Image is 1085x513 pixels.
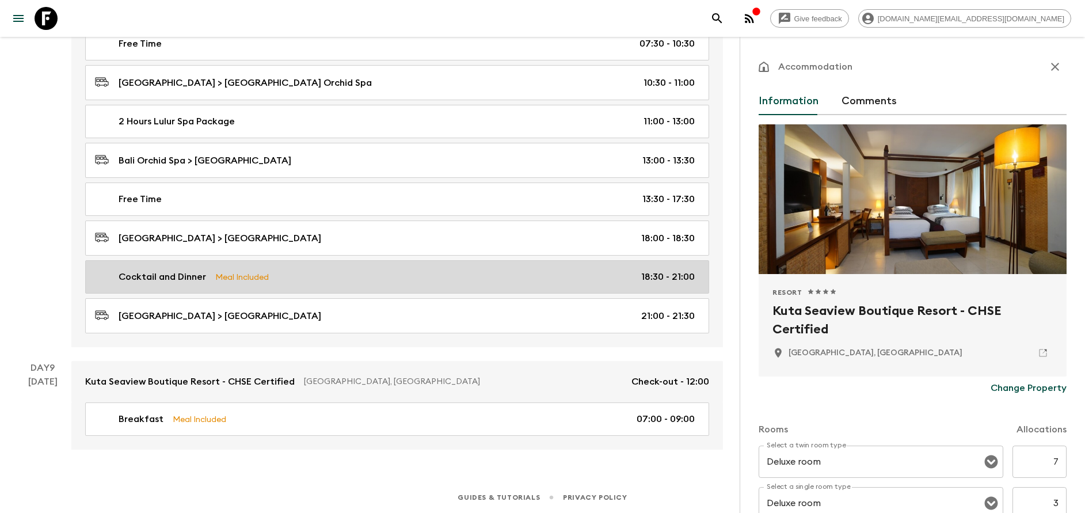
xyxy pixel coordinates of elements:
[71,361,723,402] a: Kuta Seaview Boutique Resort - CHSE Certified[GEOGRAPHIC_DATA], [GEOGRAPHIC_DATA]Check-out - 12:00
[119,37,162,51] p: Free Time
[641,231,695,245] p: 18:00 - 18:30
[119,309,321,323] p: [GEOGRAPHIC_DATA] > [GEOGRAPHIC_DATA]
[85,183,709,216] a: Free Time13:30 - 17:30
[14,361,71,375] p: Day 9
[1017,423,1067,436] p: Allocations
[767,482,851,492] label: Select a single room type
[119,270,206,284] p: Cocktail and Dinner
[85,143,709,178] a: Bali Orchid Spa > [GEOGRAPHIC_DATA]13:00 - 13:30
[842,88,897,115] button: Comments
[644,76,695,90] p: 10:30 - 11:00
[991,377,1067,400] button: Change Property
[772,288,802,297] span: Resort
[119,412,163,426] p: Breakfast
[767,440,846,450] label: Select a twin room type
[85,298,709,333] a: [GEOGRAPHIC_DATA] > [GEOGRAPHIC_DATA]21:00 - 21:30
[28,375,58,450] div: [DATE]
[7,7,30,30] button: menu
[119,154,291,168] p: Bali Orchid Spa > [GEOGRAPHIC_DATA]
[563,491,627,504] a: Privacy Policy
[770,9,849,28] a: Give feedback
[983,495,999,511] button: Open
[759,124,1067,274] div: Photo of Kuta Seaview Boutique Resort - CHSE Certified
[641,270,695,284] p: 18:30 - 21:00
[304,376,622,387] p: [GEOGRAPHIC_DATA], [GEOGRAPHIC_DATA]
[788,14,848,23] span: Give feedback
[772,302,1053,339] h2: Kuta Seaview Boutique Resort - CHSE Certified
[858,9,1071,28] div: [DOMAIN_NAME][EMAIL_ADDRESS][DOMAIN_NAME]
[789,347,962,359] p: Bali, Indonesia
[85,65,709,100] a: [GEOGRAPHIC_DATA] > [GEOGRAPHIC_DATA] Orchid Spa10:30 - 11:00
[631,375,709,389] p: Check-out - 12:00
[458,491,540,504] a: Guides & Tutorials
[85,27,709,60] a: Free Time07:30 - 10:30
[119,115,235,128] p: 2 Hours Lulur Spa Package
[119,231,321,245] p: [GEOGRAPHIC_DATA] > [GEOGRAPHIC_DATA]
[85,402,709,436] a: BreakfastMeal Included07:00 - 09:00
[637,412,695,426] p: 07:00 - 09:00
[639,37,695,51] p: 07:30 - 10:30
[119,76,372,90] p: [GEOGRAPHIC_DATA] > [GEOGRAPHIC_DATA] Orchid Spa
[706,7,729,30] button: search adventures
[85,375,295,389] p: Kuta Seaview Boutique Resort - CHSE Certified
[85,221,709,256] a: [GEOGRAPHIC_DATA] > [GEOGRAPHIC_DATA]18:00 - 18:30
[642,192,695,206] p: 13:30 - 17:30
[215,271,269,283] p: Meal Included
[759,88,818,115] button: Information
[759,423,788,436] p: Rooms
[119,192,162,206] p: Free Time
[871,14,1071,23] span: [DOMAIN_NAME][EMAIL_ADDRESS][DOMAIN_NAME]
[641,309,695,323] p: 21:00 - 21:30
[173,413,226,425] p: Meal Included
[642,154,695,168] p: 13:00 - 13:30
[991,381,1067,395] p: Change Property
[85,105,709,138] a: 2 Hours Lulur Spa Package11:00 - 13:00
[778,60,852,74] p: Accommodation
[644,115,695,128] p: 11:00 - 13:00
[85,260,709,294] a: Cocktail and DinnerMeal Included18:30 - 21:00
[983,454,999,470] button: Open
